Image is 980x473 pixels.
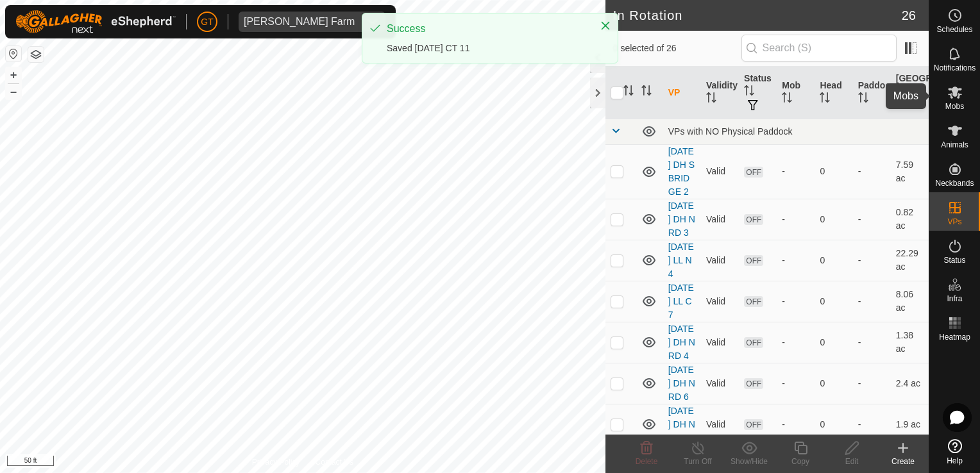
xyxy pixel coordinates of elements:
td: 0 [815,363,852,404]
td: - [853,322,891,363]
td: - [853,199,891,240]
td: 0.82 ac [891,199,929,240]
button: Reset Map [6,46,21,62]
td: 0 [815,322,852,363]
p-sorticon: Activate to sort [896,101,906,111]
td: 0 [815,240,852,281]
a: Help [929,434,980,470]
td: 0 [815,199,852,240]
td: - [853,281,891,322]
div: Saved [DATE] CT 11 [387,42,587,55]
a: [DATE] LL N 4 [668,242,694,279]
th: Head [815,67,852,119]
th: VP [663,67,701,119]
th: Mob [777,67,815,119]
p-sorticon: Activate to sort [858,94,868,104]
span: 26 [902,6,916,25]
div: [PERSON_NAME] Farm [244,17,355,27]
span: VPs [947,218,961,226]
div: Turn Off [672,456,723,467]
td: 1.38 ac [891,322,929,363]
span: Neckbands [935,179,974,187]
td: 1.9 ac [891,404,929,445]
p-sorticon: Activate to sort [744,87,754,97]
img: Gallagher Logo [15,10,176,33]
th: Paddock [853,67,891,119]
td: 8.06 ac [891,281,929,322]
td: Valid [701,281,739,322]
td: Valid [701,404,739,445]
div: - [782,295,809,308]
span: Notifications [934,64,976,72]
td: 0 [815,404,852,445]
td: - [853,144,891,199]
span: OFF [744,378,763,389]
a: [DATE] DH N RD 4 [668,324,695,361]
div: - [782,336,809,349]
span: Status [943,256,965,264]
div: Show/Hide [723,456,775,467]
div: Copy [775,456,826,467]
td: Valid [701,144,739,199]
button: + [6,67,21,83]
a: [DATE] DH N RD 6 [668,365,695,402]
td: - [853,363,891,404]
div: VPs with NO Physical Paddock [668,126,924,137]
td: - [853,404,891,445]
td: 2.4 ac [891,363,929,404]
a: Privacy Policy [252,456,300,468]
p-sorticon: Activate to sort [820,94,830,104]
div: - [782,213,809,226]
td: Valid [701,322,739,363]
span: Animals [941,141,968,149]
div: Success [387,21,587,37]
td: 0 [815,281,852,322]
td: 22.29 ac [891,240,929,281]
button: Map Layers [28,47,44,62]
span: Schedules [936,26,972,33]
span: Thoren Farm [239,12,360,32]
span: OFF [744,296,763,307]
span: Help [947,457,963,465]
p-sorticon: Activate to sort [706,94,716,104]
td: 0 [815,144,852,199]
a: [DATE] DH S BRIDGE 2 [668,146,695,197]
span: 0 selected of 26 [613,42,741,55]
td: 7.59 ac [891,144,929,199]
td: Valid [701,240,739,281]
div: - [782,165,809,178]
span: OFF [744,214,763,225]
p-sorticon: Activate to sort [623,87,634,97]
div: Create [877,456,929,467]
span: Mobs [945,103,964,110]
th: Validity [701,67,739,119]
div: dropdown trigger [360,12,385,32]
td: Valid [701,363,739,404]
td: Valid [701,199,739,240]
p-sorticon: Activate to sort [782,94,792,104]
th: [GEOGRAPHIC_DATA] Area [891,67,929,119]
div: Edit [826,456,877,467]
span: OFF [744,337,763,348]
th: Status [739,67,777,119]
input: Search (S) [741,35,897,62]
span: OFF [744,167,763,178]
div: - [782,418,809,431]
span: Delete [636,457,658,466]
span: Heatmap [939,333,970,341]
a: [DATE] DH N RD 3 [668,201,695,238]
p-sorticon: Activate to sort [641,87,652,97]
span: OFF [744,419,763,430]
td: - [853,240,891,281]
span: OFF [744,255,763,266]
button: – [6,84,21,99]
span: Infra [947,295,962,303]
span: GT [201,15,213,29]
div: - [782,254,809,267]
h2: In Rotation [613,8,902,23]
a: [DATE] DH N RD 5 [668,406,695,443]
button: Close [596,17,614,35]
div: - [782,377,809,390]
a: [DATE] LL C 7 [668,283,694,320]
a: Contact Us [316,456,353,468]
